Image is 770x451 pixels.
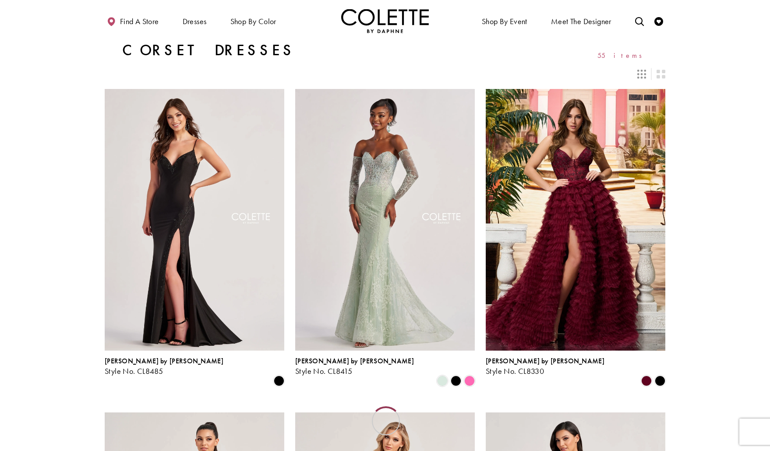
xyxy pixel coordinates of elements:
i: Bordeaux [641,376,652,386]
div: Colette by Daphne Style No. CL8485 [105,357,223,376]
span: [PERSON_NAME] by [PERSON_NAME] [105,356,223,366]
a: Check Wishlist [652,9,665,33]
i: Black [451,376,461,386]
span: Style No. CL8485 [105,366,163,376]
h1: Corset Dresses [122,42,295,59]
span: Find a store [120,17,159,26]
img: Colette by Daphne [341,9,429,33]
span: Style No. CL8415 [295,366,352,376]
div: Colette by Daphne Style No. CL8415 [295,357,414,376]
a: Toggle search [633,9,646,33]
i: Black [274,376,284,386]
a: Visit Colette by Daphne Style No. CL8330 Page [486,89,665,350]
span: [PERSON_NAME] by [PERSON_NAME] [295,356,414,366]
span: Dresses [183,17,207,26]
span: Shop By Event [482,17,527,26]
span: Meet the designer [551,17,611,26]
div: Layout Controls [99,64,671,84]
a: Visit Colette by Daphne Style No. CL8415 Page [295,89,475,350]
span: Dresses [180,9,209,33]
a: Visit Home Page [341,9,429,33]
span: 55 items [597,52,648,59]
i: Light Sage [437,376,448,386]
a: Find a store [105,9,161,33]
span: Switch layout to 3 columns [637,70,646,78]
span: [PERSON_NAME] by [PERSON_NAME] [486,356,604,366]
span: Shop by color [228,9,279,33]
span: Style No. CL8330 [486,366,544,376]
i: Pink [464,376,475,386]
a: Visit Colette by Daphne Style No. CL8485 Page [105,89,284,350]
a: Meet the designer [549,9,614,33]
span: Switch layout to 2 columns [657,70,665,78]
div: Colette by Daphne Style No. CL8330 [486,357,604,376]
span: Shop By Event [480,9,530,33]
span: Shop by color [230,17,276,26]
i: Black [655,376,665,386]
